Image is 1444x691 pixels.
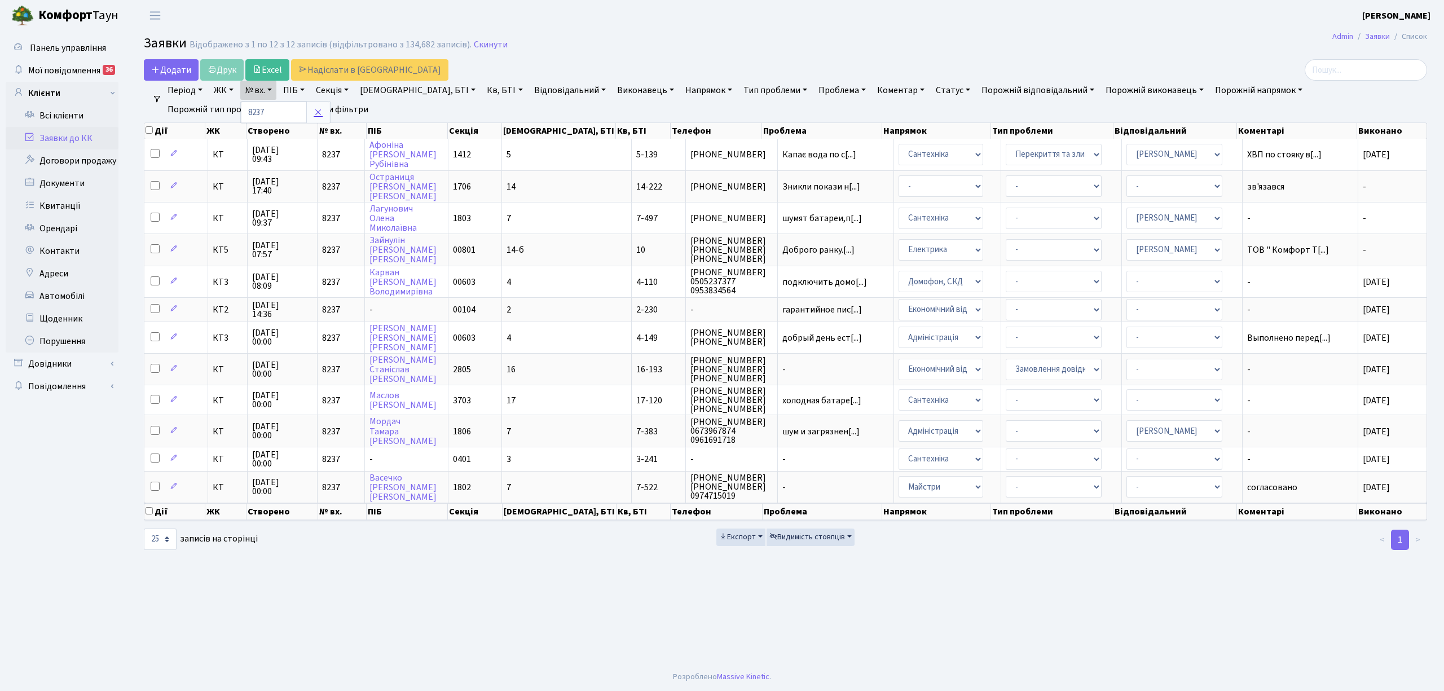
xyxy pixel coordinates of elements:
[6,172,118,195] a: Документи
[453,244,476,256] span: 00801
[453,453,471,465] span: 0401
[1237,123,1357,139] th: Коментарі
[1113,123,1237,139] th: Відповідальний
[690,214,773,223] span: [PHONE_NUMBER]
[1365,30,1390,42] a: Заявки
[6,37,118,59] a: Панель управління
[141,6,169,25] button: Переключити навігацію
[369,303,373,316] span: -
[453,332,476,344] span: 00603
[1362,10,1430,22] b: [PERSON_NAME]
[690,386,773,413] span: [PHONE_NUMBER] [PHONE_NUMBER] [PHONE_NUMBER]
[213,333,243,342] span: КТ3
[690,236,773,263] span: [PHONE_NUMBER] [PHONE_NUMBER] [PHONE_NUMBER]
[453,303,476,316] span: 00104
[11,5,34,27] img: logo.png
[636,481,658,494] span: 7-522
[6,285,118,307] a: Автомобілі
[782,148,856,161] span: Капає вода по с[...]
[507,363,516,376] span: 16
[767,529,855,546] button: Видимість стовпців
[311,81,353,100] a: Секція
[873,81,929,100] a: Коментар
[1247,455,1353,464] span: -
[1363,481,1390,494] span: [DATE]
[213,278,243,287] span: КТ3
[636,303,658,316] span: 2-230
[690,473,773,500] span: [PHONE_NUMBER] [PHONE_NUMBER] 0974715019
[322,332,340,344] span: 8237
[1210,81,1307,100] a: Порожній напрямок
[369,453,373,465] span: -
[931,81,975,100] a: Статус
[1247,365,1353,374] span: -
[369,322,437,354] a: [PERSON_NAME][PERSON_NAME][PERSON_NAME]
[453,363,471,376] span: 2805
[1363,212,1366,225] span: -
[1247,396,1353,405] span: -
[322,303,340,316] span: 8237
[6,195,118,217] a: Квитанції
[252,391,312,409] span: [DATE] 00:00
[213,150,243,159] span: КТ
[453,181,471,193] span: 1706
[453,212,471,225] span: 1803
[636,244,645,256] span: 10
[6,375,118,398] a: Повідомлення
[782,455,888,464] span: -
[1332,30,1353,42] a: Admin
[1247,182,1353,191] span: зв'язався
[1305,59,1427,81] input: Пошук...
[882,503,991,520] th: Напрямок
[213,182,243,191] span: КТ
[507,332,511,344] span: 4
[6,104,118,127] a: Всі клієнти
[213,214,243,223] span: КТ
[636,181,662,193] span: 14-222
[448,503,502,520] th: Секція
[144,529,177,550] select: записів на сторінці
[1363,244,1366,256] span: -
[252,272,312,291] span: [DATE] 08:09
[252,241,312,259] span: [DATE] 07:57
[453,394,471,407] span: 3703
[739,81,812,100] a: Тип проблеми
[1247,483,1353,492] span: согласовано
[369,389,437,411] a: Маслов[PERSON_NAME]
[322,363,340,376] span: 8237
[6,307,118,330] a: Щоденник
[144,59,199,81] a: Додати
[769,531,845,543] span: Видимість стовпців
[367,503,448,520] th: ПІБ
[507,148,511,161] span: 5
[6,59,118,82] a: Мої повідомлення36
[617,503,671,520] th: Кв, БТІ
[355,81,480,100] a: [DEMOGRAPHIC_DATA], БТІ
[636,148,658,161] span: 5-139
[322,244,340,256] span: 8237
[38,6,118,25] span: Таун
[1101,81,1208,100] a: Порожній виконавець
[782,276,867,288] span: подключить домо[...]
[1357,123,1427,139] th: Виконано
[252,177,312,195] span: [DATE] 17:40
[1247,214,1353,223] span: -
[507,481,511,494] span: 7
[245,59,289,81] a: Excel
[507,276,511,288] span: 4
[782,483,888,492] span: -
[814,81,870,100] a: Проблема
[782,332,862,344] span: добрый день ест[...]
[209,81,238,100] a: ЖК
[1391,530,1409,550] a: 1
[252,209,312,227] span: [DATE] 09:37
[1363,453,1390,465] span: [DATE]
[322,212,340,225] span: 8237
[163,100,278,119] a: Порожній тип проблеми
[507,244,524,256] span: 14-б
[507,394,516,407] span: 17
[613,81,679,100] a: Виконавець
[1363,276,1390,288] span: [DATE]
[671,503,763,520] th: Телефон
[1113,503,1236,520] th: Відповідальний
